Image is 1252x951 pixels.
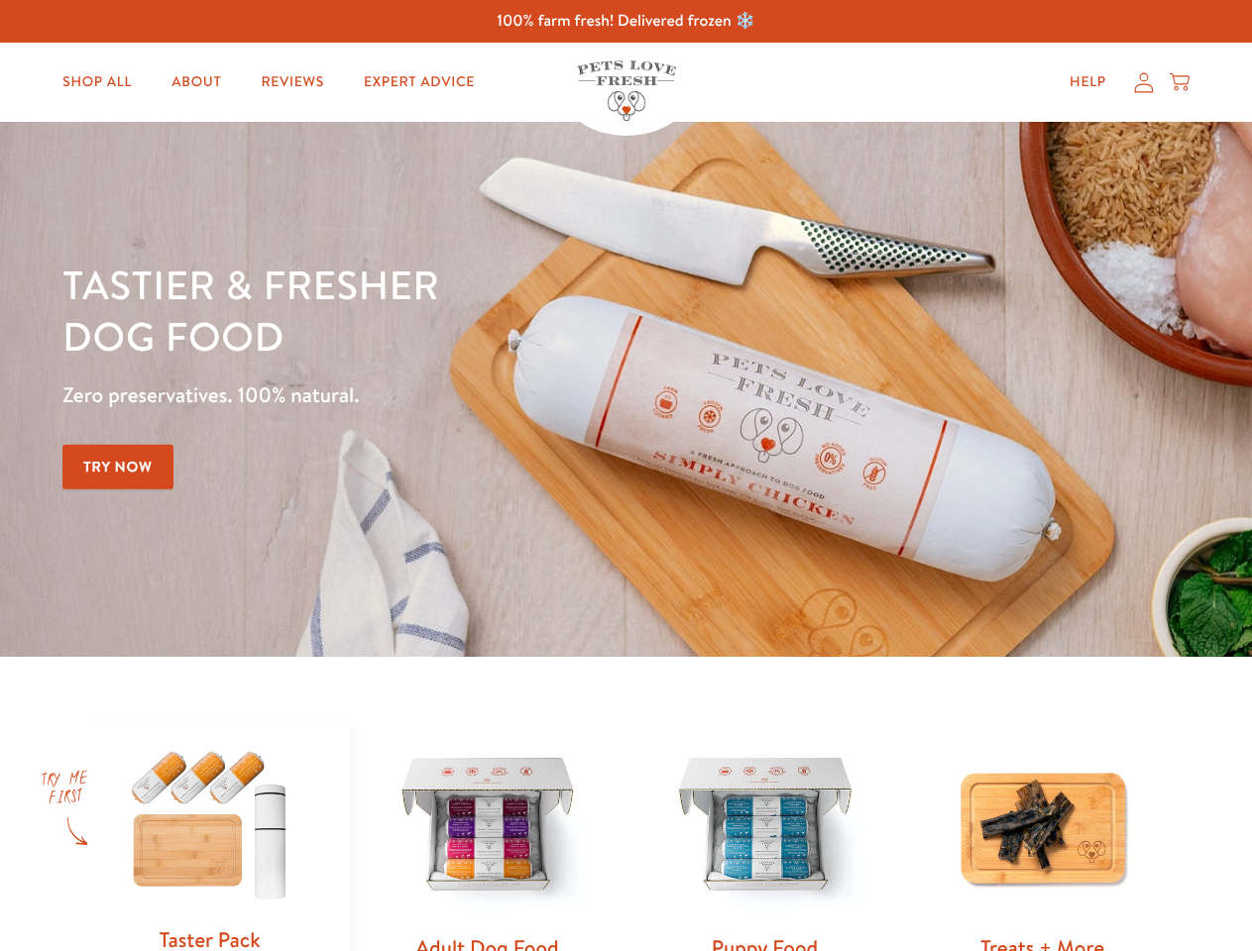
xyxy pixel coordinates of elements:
a: About [156,62,237,102]
a: Help [1054,62,1122,102]
a: Try Now [62,445,173,489]
h1: Tastier & fresher dog food [62,259,814,362]
a: Reviews [245,62,339,102]
img: Pets Love Fresh [577,60,676,121]
p: Zero preservatives. 100% natural. [62,377,814,413]
a: Expert Advice [348,62,491,102]
a: Shop All [47,62,148,102]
